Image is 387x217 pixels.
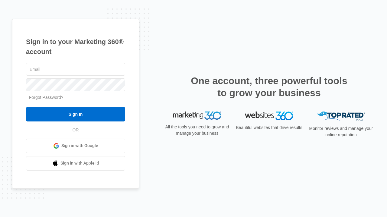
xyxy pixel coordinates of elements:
[60,160,99,166] span: Sign in with Apple Id
[26,37,125,57] h1: Sign in to your Marketing 360® account
[26,63,125,76] input: Email
[173,112,221,120] img: Marketing 360
[245,112,293,120] img: Websites 360
[29,95,63,100] a: Forgot Password?
[68,127,83,133] span: OR
[26,139,125,153] a: Sign in with Google
[317,112,365,121] img: Top Rated Local
[26,156,125,171] a: Sign in with Apple Id
[189,75,349,99] h2: One account, three powerful tools to grow your business
[235,124,303,131] p: Beautiful websites that drive results
[26,107,125,121] input: Sign In
[163,124,231,137] p: All the tools you need to grow and manage your business
[61,143,98,149] span: Sign in with Google
[307,125,375,138] p: Monitor reviews and manage your online reputation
